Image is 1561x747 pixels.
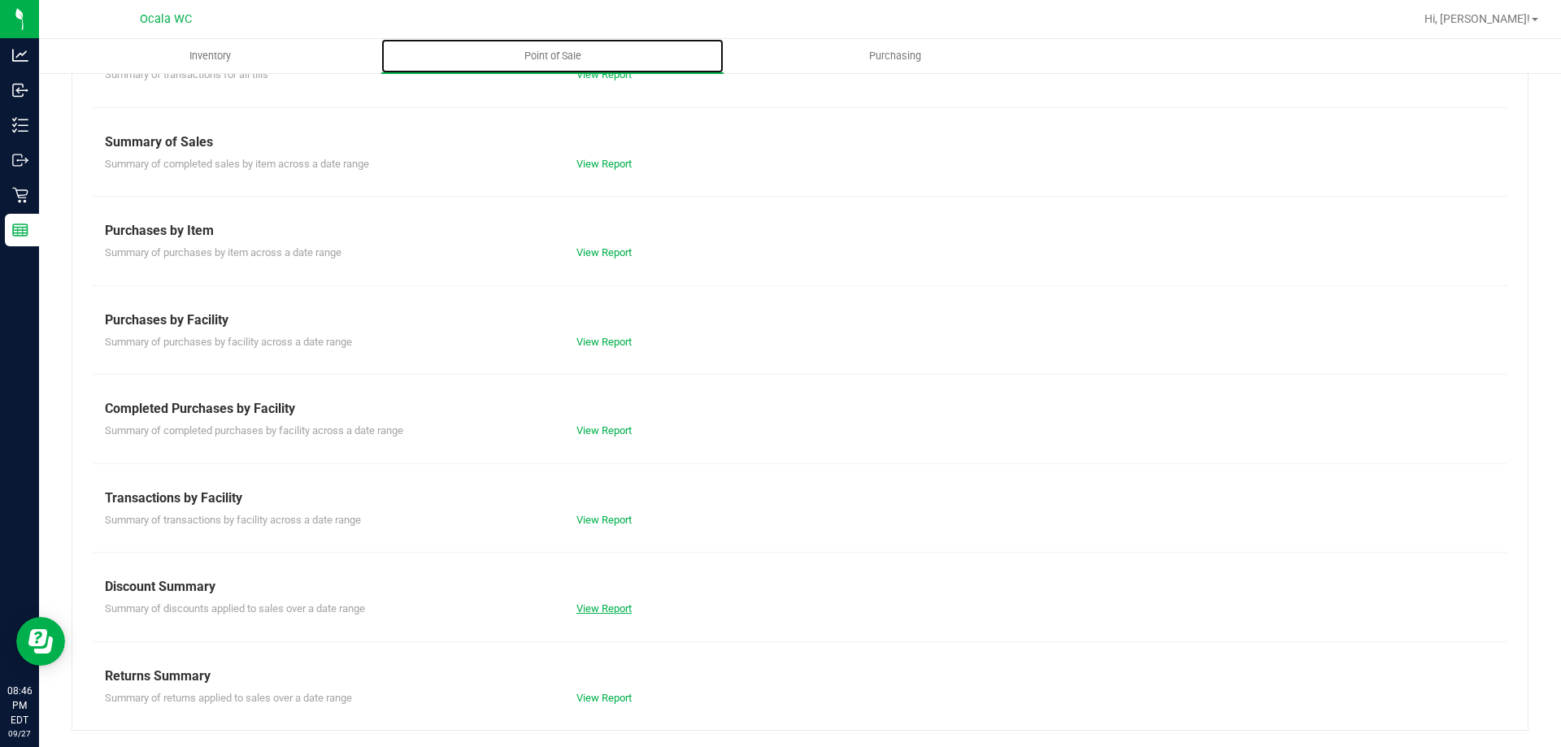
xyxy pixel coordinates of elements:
[105,399,1495,419] div: Completed Purchases by Facility
[105,424,403,436] span: Summary of completed purchases by facility across a date range
[105,158,369,170] span: Summary of completed sales by item across a date range
[39,39,381,73] a: Inventory
[105,246,341,258] span: Summary of purchases by item across a date range
[576,158,632,170] a: View Report
[12,117,28,133] inline-svg: Inventory
[105,489,1495,508] div: Transactions by Facility
[847,49,943,63] span: Purchasing
[16,617,65,666] iframe: Resource center
[502,49,603,63] span: Point of Sale
[576,246,632,258] a: View Report
[1424,12,1530,25] span: Hi, [PERSON_NAME]!
[7,684,32,727] p: 08:46 PM EDT
[105,514,361,526] span: Summary of transactions by facility across a date range
[105,221,1495,241] div: Purchases by Item
[140,12,192,26] span: Ocala WC
[724,39,1066,73] a: Purchasing
[12,82,28,98] inline-svg: Inbound
[576,602,632,615] a: View Report
[576,68,632,80] a: View Report
[12,187,28,203] inline-svg: Retail
[105,68,268,80] span: Summary of transactions for all tills
[381,39,724,73] a: Point of Sale
[105,602,365,615] span: Summary of discounts applied to sales over a date range
[576,424,632,436] a: View Report
[105,336,352,348] span: Summary of purchases by facility across a date range
[167,49,253,63] span: Inventory
[105,132,1495,152] div: Summary of Sales
[12,222,28,238] inline-svg: Reports
[105,667,1495,686] div: Returns Summary
[12,47,28,63] inline-svg: Analytics
[105,577,1495,597] div: Discount Summary
[576,692,632,704] a: View Report
[576,514,632,526] a: View Report
[105,692,352,704] span: Summary of returns applied to sales over a date range
[7,727,32,740] p: 09/27
[12,152,28,168] inline-svg: Outbound
[576,336,632,348] a: View Report
[105,311,1495,330] div: Purchases by Facility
